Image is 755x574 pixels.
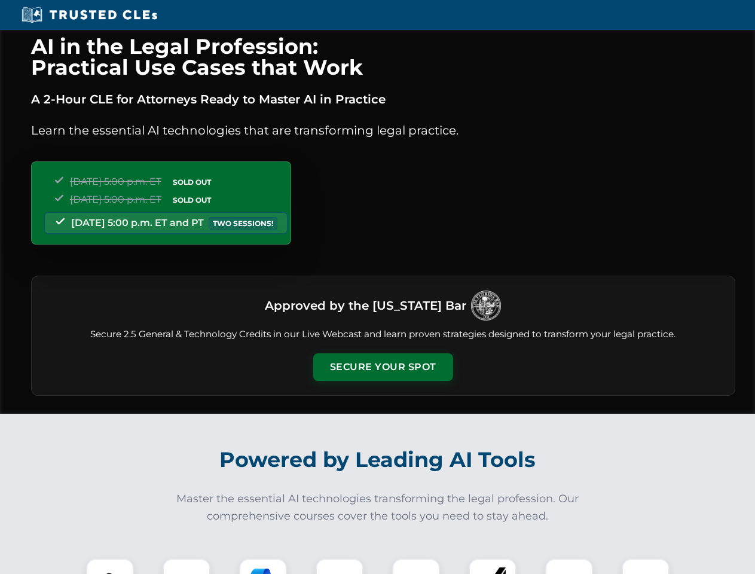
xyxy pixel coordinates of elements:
span: SOLD OUT [169,176,215,188]
span: [DATE] 5:00 p.m. ET [70,194,161,205]
button: Secure Your Spot [313,353,453,381]
h2: Powered by Leading AI Tools [47,439,709,481]
span: SOLD OUT [169,194,215,206]
p: Master the essential AI technologies transforming the legal profession. Our comprehensive courses... [169,490,587,525]
img: Logo [471,291,501,320]
p: A 2-Hour CLE for Attorneys Ready to Master AI in Practice [31,90,735,109]
p: Learn the essential AI technologies that are transforming legal practice. [31,121,735,140]
img: Trusted CLEs [18,6,161,24]
span: [DATE] 5:00 p.m. ET [70,176,161,187]
h1: AI in the Legal Profession: Practical Use Cases that Work [31,36,735,78]
h3: Approved by the [US_STATE] Bar [265,295,466,316]
p: Secure 2.5 General & Technology Credits in our Live Webcast and learn proven strategies designed ... [46,328,720,341]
